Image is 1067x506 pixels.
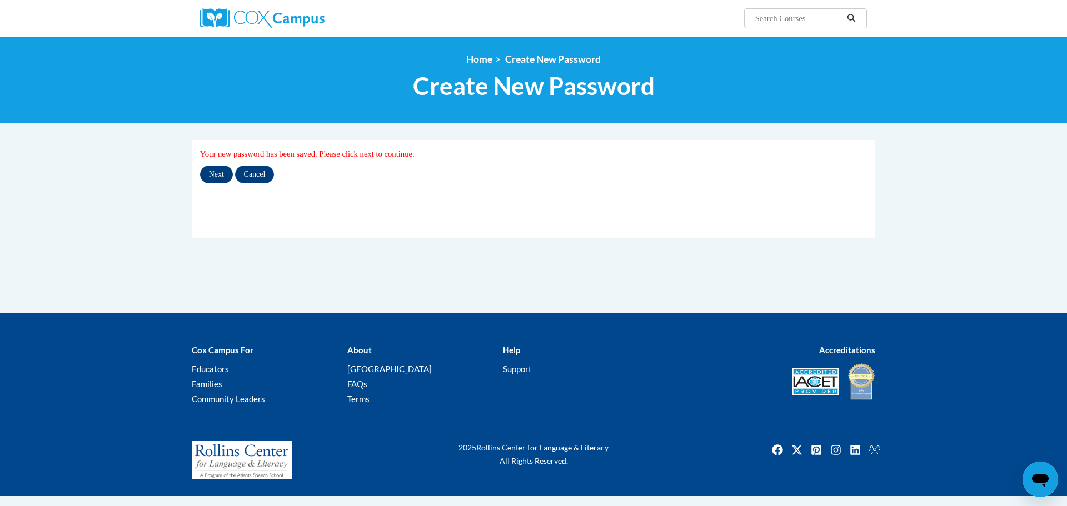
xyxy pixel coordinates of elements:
a: Linkedin [846,441,864,459]
a: FAQs [347,379,367,389]
img: Instagram icon [827,441,845,459]
img: Cox Campus [200,8,325,28]
a: Terms [347,394,370,404]
b: Accreditations [819,345,875,355]
b: Help [503,345,520,355]
b: About [347,345,372,355]
img: Facebook icon [769,441,786,459]
img: Rollins Center for Language & Literacy - A Program of the Atlanta Speech School [192,441,292,480]
span: Create New Password [505,53,601,65]
a: [GEOGRAPHIC_DATA] [347,364,432,374]
button: Search [843,12,860,25]
div: Rollins Center for Language & Literacy All Rights Reserved. [417,441,650,468]
img: Accredited IACET® Provider [792,368,839,395]
a: Pinterest [807,441,825,459]
input: Search Courses [754,12,843,25]
img: IDA® Accredited [847,362,875,401]
img: Pinterest icon [807,441,825,459]
img: Facebook group icon [866,441,884,459]
span: Create New Password [413,71,655,101]
span: Your new password has been saved. Please click next to continue. [200,149,415,158]
img: Twitter icon [788,441,806,459]
a: Educators [192,364,229,374]
a: Community Leaders [192,394,265,404]
a: Twitter [788,441,806,459]
a: Cox Campus [200,8,411,28]
a: Instagram [827,441,845,459]
a: Families [192,379,222,389]
a: Facebook Group [866,441,884,459]
img: LinkedIn icon [846,441,864,459]
input: Cancel [235,166,275,183]
iframe: Button to launch messaging window [1023,462,1058,497]
span: 2025 [458,443,476,452]
a: Facebook [769,441,786,459]
a: Support [503,364,532,374]
input: Next [200,166,233,183]
a: Home [466,53,492,65]
b: Cox Campus For [192,345,253,355]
